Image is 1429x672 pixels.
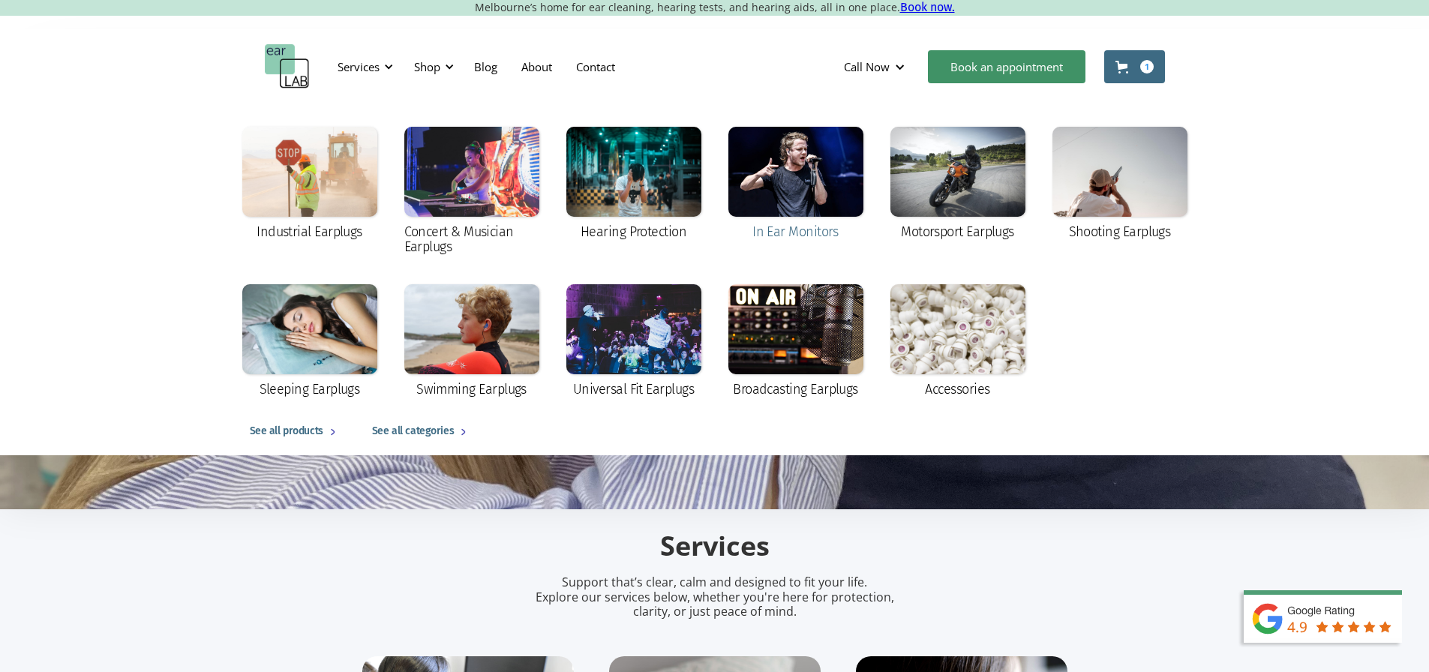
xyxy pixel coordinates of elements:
div: Hearing Protection [581,224,686,239]
a: Sleeping Earplugs [235,277,385,407]
a: Contact [564,45,627,88]
div: Broadcasting Earplugs [733,382,858,397]
a: Open cart containing 1 items [1104,50,1165,83]
a: home [265,44,310,89]
div: See all products [250,422,323,440]
a: In Ear Monitors [721,119,871,250]
div: Shop [414,59,440,74]
a: Book an appointment [928,50,1085,83]
div: Shooting Earplugs [1069,224,1171,239]
a: Concert & Musician Earplugs [397,119,547,265]
a: Motorsport Earplugs [883,119,1033,250]
h2: Services [362,529,1067,564]
a: Hearing Protection [559,119,709,250]
a: See all products [235,407,357,455]
a: Broadcasting Earplugs [721,277,871,407]
div: 1 [1140,60,1154,73]
div: Accessories [925,382,989,397]
a: About [509,45,564,88]
p: Support that’s clear, calm and designed to fit your life. Explore our services below, whether you... [516,575,914,619]
div: Sleeping Earplugs [260,382,360,397]
div: In Ear Monitors [752,224,839,239]
a: Industrial Earplugs [235,119,385,250]
a: Shooting Earplugs [1045,119,1195,250]
div: Swimming Earplugs [416,382,527,397]
div: Call Now [832,44,920,89]
div: Concert & Musician Earplugs [404,224,539,254]
div: Shop [405,44,458,89]
div: Motorsport Earplugs [901,224,1014,239]
a: Universal Fit Earplugs [559,277,709,407]
a: Accessories [883,277,1033,407]
a: Swimming Earplugs [397,277,547,407]
div: See all categories [372,422,454,440]
div: Services [329,44,398,89]
div: Services [338,59,380,74]
a: Blog [462,45,509,88]
div: Call Now [844,59,890,74]
div: Industrial Earplugs [257,224,362,239]
a: See all categories [357,407,488,455]
div: Universal Fit Earplugs [573,382,694,397]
